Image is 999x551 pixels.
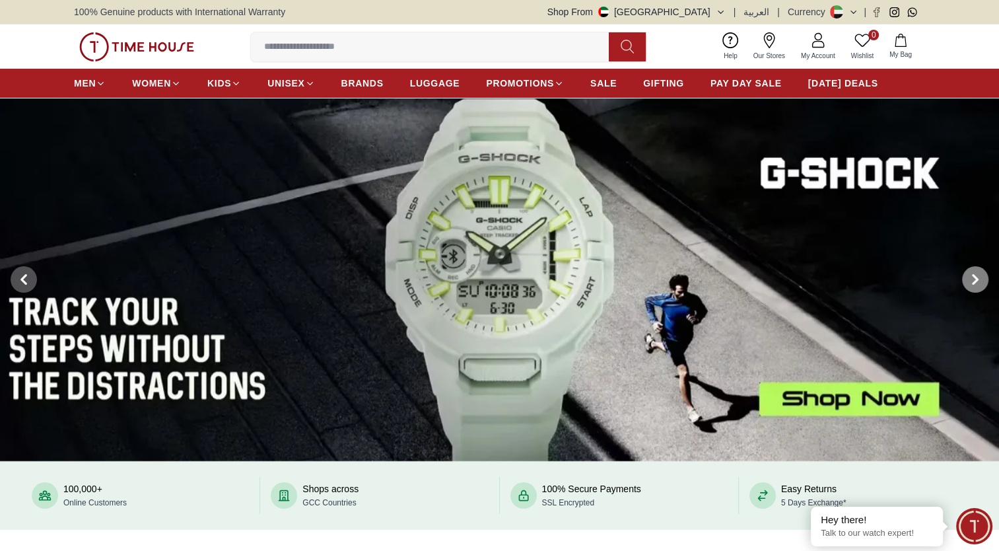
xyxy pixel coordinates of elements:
img: ... [79,32,194,61]
a: MEN [74,71,106,95]
a: 0Wishlist [843,30,881,63]
a: Our Stores [745,30,793,63]
span: | [864,5,866,18]
a: PROMOTIONS [486,71,564,95]
span: BRANDS [341,77,384,90]
button: Shop From[GEOGRAPHIC_DATA] [547,5,726,18]
span: PROMOTIONS [486,77,554,90]
a: Whatsapp [907,7,917,17]
span: 100% Genuine products with International Warranty [74,5,285,18]
p: Talk to our watch expert! [821,528,933,539]
div: Shops across [302,482,359,509]
span: LUGGAGE [410,77,460,90]
span: GIFTING [643,77,684,90]
a: WOMEN [132,71,181,95]
span: SALE [590,77,617,90]
a: Help [716,30,745,63]
div: Easy Returns [781,482,846,509]
span: | [734,5,736,18]
span: Our Stores [748,51,790,61]
button: My Bag [881,31,920,62]
a: Instagram [889,7,899,17]
span: [DATE] DEALS [808,77,878,90]
a: PAY DAY SALE [710,71,782,95]
img: United Arab Emirates [598,7,609,17]
a: BRANDS [341,71,384,95]
div: Chat Widget [956,508,992,544]
span: | [777,5,780,18]
span: PAY DAY SALE [710,77,782,90]
span: WOMEN [132,77,171,90]
span: My Account [796,51,841,61]
button: العربية [743,5,769,18]
div: Currency [788,5,831,18]
a: SALE [590,71,617,95]
span: Online Customers [63,498,127,507]
a: KIDS [207,71,241,95]
a: UNISEX [267,71,314,95]
div: 100,000+ [63,482,127,509]
span: 5 Days Exchange* [781,498,846,507]
span: Wishlist [846,51,879,61]
span: KIDS [207,77,231,90]
span: UNISEX [267,77,304,90]
span: My Bag [884,50,917,59]
div: Hey there! [821,513,933,527]
span: GCC Countries [302,498,356,507]
a: LUGGAGE [410,71,460,95]
span: Help [718,51,743,61]
div: 100% Secure Payments [542,482,641,509]
span: SSL Encrypted [542,498,595,507]
span: MEN [74,77,96,90]
a: GIFTING [643,71,684,95]
a: Facebook [872,7,881,17]
span: 0 [868,30,879,40]
a: [DATE] DEALS [808,71,878,95]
